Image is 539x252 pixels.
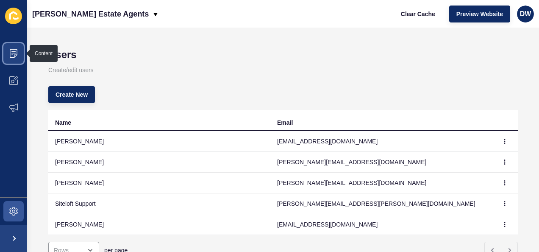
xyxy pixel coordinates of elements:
[401,10,435,18] span: Clear Cache
[456,10,503,18] span: Preview Website
[270,193,492,214] td: [PERSON_NAME][EMAIL_ADDRESS][PERSON_NAME][DOMAIN_NAME]
[48,173,270,193] td: [PERSON_NAME]
[270,214,492,235] td: [EMAIL_ADDRESS][DOMAIN_NAME]
[277,118,293,127] div: Email
[48,214,270,235] td: [PERSON_NAME]
[48,86,95,103] button: Create New
[35,50,53,57] div: Content
[32,3,149,25] p: [PERSON_NAME] Estate Agents
[48,193,270,214] td: Siteloft Support
[270,173,492,193] td: [PERSON_NAME][EMAIL_ADDRESS][DOMAIN_NAME]
[270,152,492,173] td: [PERSON_NAME][EMAIL_ADDRESS][DOMAIN_NAME]
[56,90,88,99] span: Create New
[394,6,442,22] button: Clear Cache
[48,131,270,152] td: [PERSON_NAME]
[55,118,71,127] div: Name
[449,6,510,22] button: Preview Website
[48,61,518,79] p: Create/edit users
[48,49,518,61] h1: Users
[270,131,492,152] td: [EMAIL_ADDRESS][DOMAIN_NAME]
[520,10,531,18] span: DW
[48,152,270,173] td: [PERSON_NAME]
